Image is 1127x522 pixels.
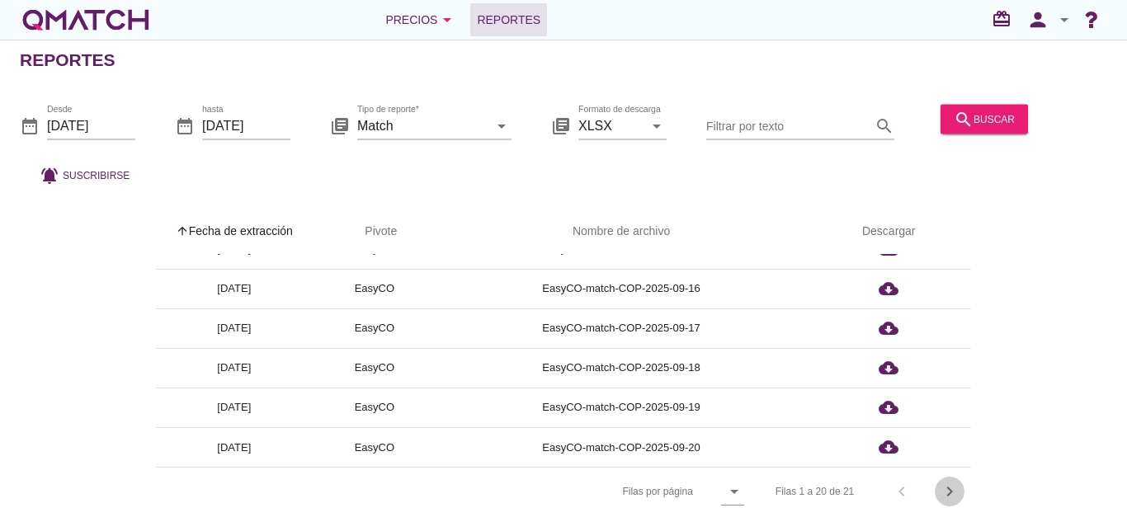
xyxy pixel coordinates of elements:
th: Nombre de archivo: Not sorted. [436,209,806,255]
button: Next page [935,477,964,506]
td: EasyCO [313,427,436,467]
i: person [1021,8,1054,31]
input: hasta [202,112,290,139]
i: cloud_download [879,318,898,338]
i: library_books [330,115,350,135]
i: cloud_download [879,279,898,299]
a: white-qmatch-logo [20,3,152,36]
i: search [875,115,894,135]
td: [DATE] [156,348,313,388]
div: Filas por página [457,468,743,515]
i: search [954,109,974,129]
i: chevron_right [940,482,960,501]
td: [DATE] [156,269,313,308]
td: EasyCO [313,269,436,308]
td: EasyCO [313,388,436,427]
td: EasyCO [313,348,436,388]
input: Formato de descarga [578,112,644,139]
input: Tipo de reporte* [357,112,488,139]
i: cloud_download [879,437,898,457]
div: Filas 1 a 20 de 21 [776,484,854,499]
i: arrow_drop_down [492,115,512,135]
td: [DATE] [156,427,313,467]
input: Filtrar por texto [706,112,871,139]
i: arrow_upward [176,224,189,237]
button: buscar [941,104,1028,134]
i: cloud_download [879,397,898,417]
i: notifications_active [40,165,63,185]
th: Pivote: Not sorted. Activate to sort ascending. [313,209,436,255]
div: buscar [954,109,1015,129]
i: arrow_drop_down [437,10,457,30]
td: EasyCO-match-COP-2025-09-17 [436,308,806,348]
th: Descargar: Not sorted. [806,209,971,255]
td: [DATE] [156,308,313,348]
i: library_books [551,115,571,135]
input: Desde [47,112,135,139]
i: arrow_drop_down [724,482,744,501]
i: arrow_drop_down [647,115,667,135]
h2: Reportes [20,47,116,73]
button: Suscribirse [26,160,143,190]
td: EasyCO-match-COP-2025-09-19 [436,388,806,427]
th: Fecha de extracción: Sorted ascending. Activate to sort descending. [156,209,313,255]
td: EasyCO-match-COP-2025-09-18 [436,348,806,388]
i: date_range [175,115,195,135]
td: [DATE] [156,388,313,427]
i: redeem [992,9,1018,29]
div: Precios [385,10,457,30]
a: Reportes [470,3,547,36]
td: EasyCO-match-COP-2025-09-20 [436,427,806,467]
button: Precios [372,3,470,36]
i: arrow_drop_down [1054,10,1074,30]
span: Suscribirse [63,167,130,182]
i: date_range [20,115,40,135]
td: EasyCO-match-COP-2025-09-16 [436,269,806,308]
span: Reportes [477,10,540,30]
td: EasyCO [313,308,436,348]
i: cloud_download [879,358,898,378]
